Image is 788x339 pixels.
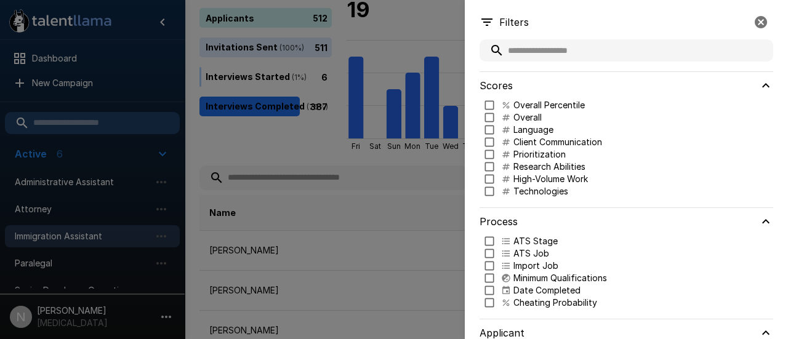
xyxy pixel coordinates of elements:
p: ATS Job [513,247,549,260]
h6: Process [480,213,518,230]
p: High-Volume Work [513,173,588,185]
p: Language [513,124,553,136]
p: Overall [513,111,542,124]
p: Date Completed [513,284,581,297]
p: Client Communication [513,136,602,148]
p: Cheating Probability [513,297,597,309]
p: Technologies [513,185,568,197]
h6: Scores [480,77,513,94]
p: ATS Stage [513,235,558,247]
p: Research Abilities [513,161,585,173]
p: Overall Percentile [513,99,585,111]
p: Filters [499,15,529,30]
p: Prioritization [513,148,566,161]
p: Import Job [513,260,558,272]
p: Minimum Qualifications [513,272,607,284]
